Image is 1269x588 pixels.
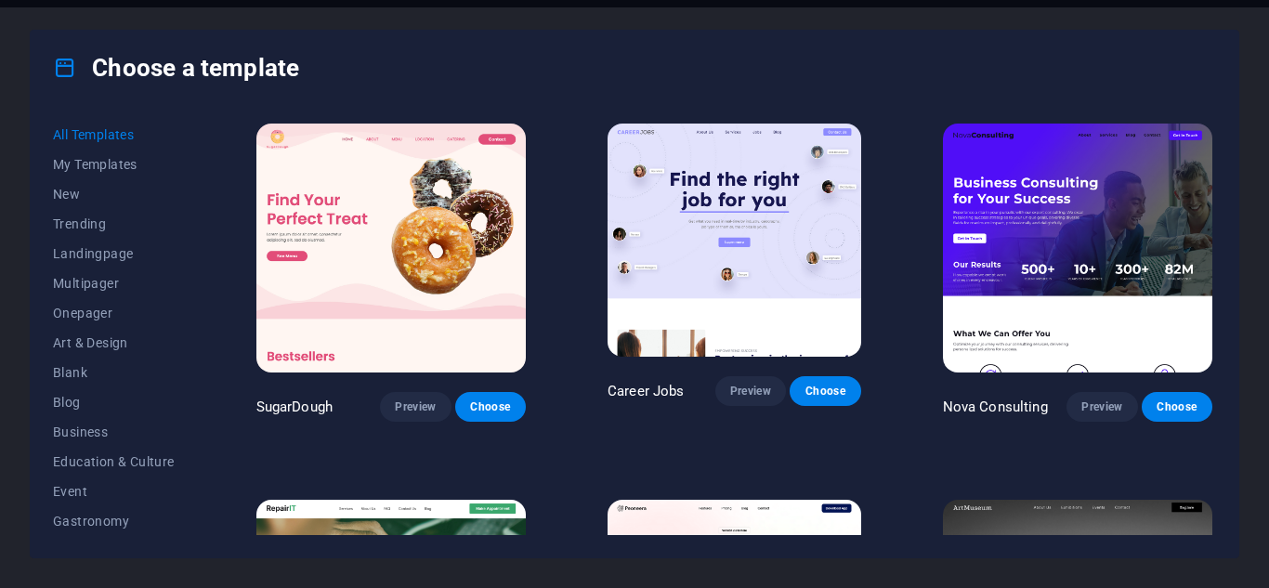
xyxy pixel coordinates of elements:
button: Event [53,477,175,506]
span: Choose [470,399,511,414]
p: SugarDough [256,398,333,416]
button: Choose [790,376,860,406]
span: Preview [730,384,771,399]
span: Trending [53,216,175,231]
span: Onepager [53,306,175,320]
img: Career Jobs [608,124,861,357]
button: Education & Culture [53,447,175,477]
span: All Templates [53,127,175,142]
span: Preview [1081,399,1122,414]
img: SugarDough [256,124,526,372]
button: All Templates [53,120,175,150]
button: Trending [53,209,175,239]
button: Preview [380,392,451,422]
span: Event [53,484,175,499]
p: Nova Consulting [943,398,1048,416]
img: Nova Consulting [943,124,1212,372]
button: Business [53,417,175,447]
button: New [53,179,175,209]
span: Blog [53,395,175,410]
button: Gastronomy [53,506,175,536]
button: Landingpage [53,239,175,268]
button: Preview [715,376,786,406]
span: New [53,187,175,202]
span: Multipager [53,276,175,291]
span: Landingpage [53,246,175,261]
button: Multipager [53,268,175,298]
button: Choose [1142,392,1212,422]
button: My Templates [53,150,175,179]
span: Blank [53,365,175,380]
span: Education & Culture [53,454,175,469]
span: Art & Design [53,335,175,350]
button: Choose [455,392,526,422]
span: Preview [395,399,436,414]
button: Blog [53,387,175,417]
p: Career Jobs [608,382,685,400]
button: Blank [53,358,175,387]
span: Choose [1157,399,1197,414]
button: Onepager [53,298,175,328]
span: Choose [805,384,845,399]
span: My Templates [53,157,175,172]
button: Art & Design [53,328,175,358]
span: Gastronomy [53,514,175,529]
span: Business [53,425,175,439]
button: Preview [1066,392,1137,422]
h4: Choose a template [53,53,299,83]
